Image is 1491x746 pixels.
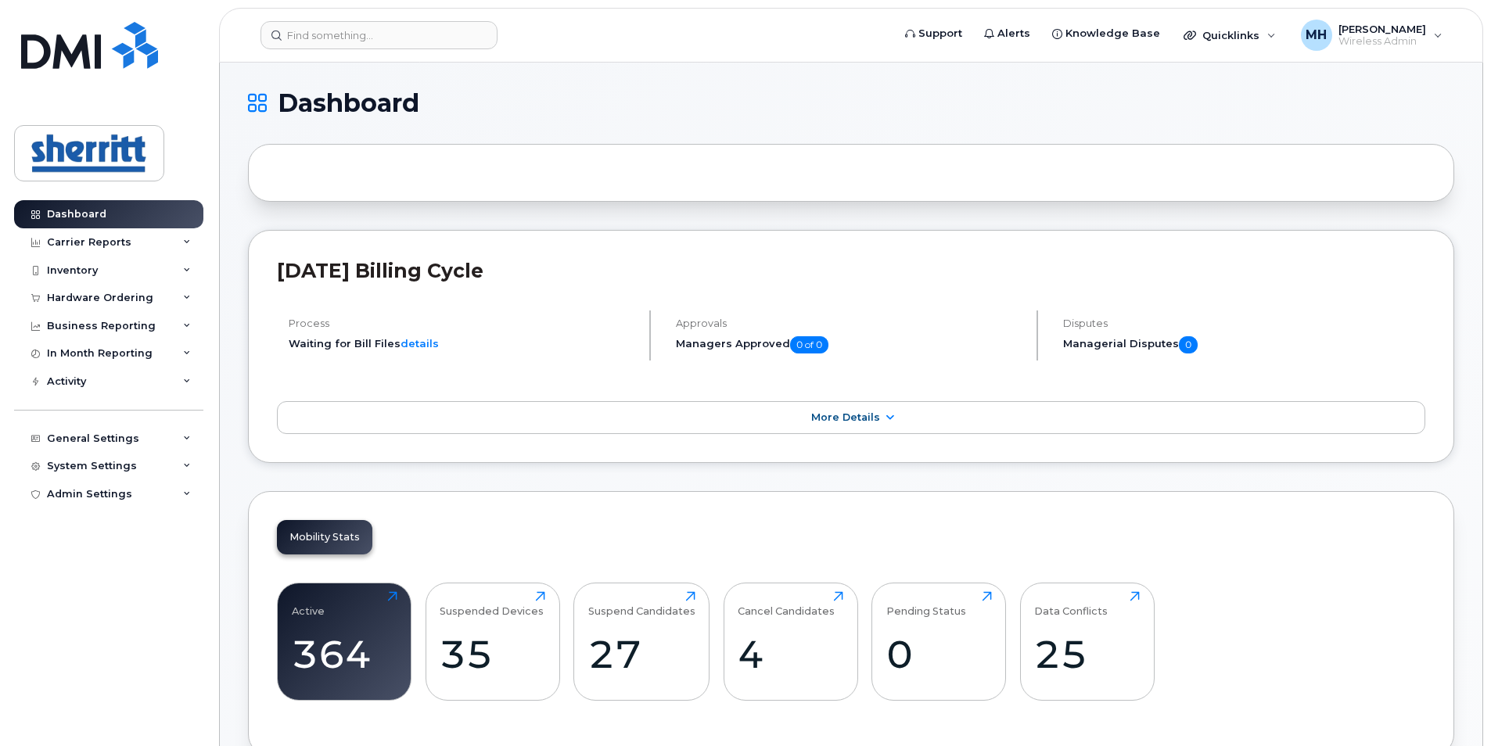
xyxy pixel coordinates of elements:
[292,591,397,691] a: Active364
[289,317,636,329] h4: Process
[1063,336,1425,353] h5: Managerial Disputes
[440,591,544,617] div: Suspended Devices
[886,631,992,677] div: 0
[811,411,880,423] span: More Details
[1179,336,1198,353] span: 0
[1034,631,1140,677] div: 25
[790,336,828,353] span: 0 of 0
[676,336,1023,353] h5: Managers Approved
[1034,591,1108,617] div: Data Conflicts
[738,631,843,677] div: 4
[676,317,1023,329] h4: Approvals
[401,337,439,350] a: details
[292,631,397,677] div: 364
[278,91,419,115] span: Dashboard
[292,591,325,617] div: Active
[277,259,1425,282] h2: [DATE] Billing Cycle
[738,591,835,617] div: Cancel Candidates
[289,336,636,351] li: Waiting for Bill Files
[886,591,966,617] div: Pending Status
[738,591,843,691] a: Cancel Candidates4
[1063,317,1425,329] h4: Disputes
[588,591,695,617] div: Suspend Candidates
[588,631,695,677] div: 27
[1034,591,1140,691] a: Data Conflicts25
[588,591,695,691] a: Suspend Candidates27
[440,591,545,691] a: Suspended Devices35
[886,591,992,691] a: Pending Status0
[440,631,545,677] div: 35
